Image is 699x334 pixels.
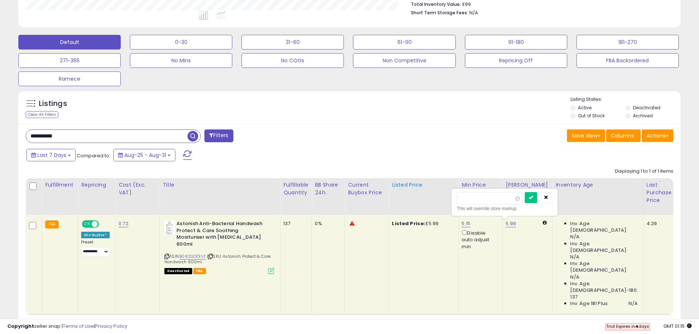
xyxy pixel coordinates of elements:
div: Preset: [81,240,110,256]
span: Last 7 Days [37,151,66,159]
span: Inv. Age [DEMOGRAPHIC_DATA]: [570,220,637,234]
span: Inv. Age [DEMOGRAPHIC_DATA]: [570,260,637,274]
span: Trial Expires in days [606,323,649,329]
button: Aug-25 - Aug-31 [113,149,175,161]
button: Default [18,35,121,49]
button: 0-30 [130,35,232,49]
div: [PERSON_NAME] [506,181,549,189]
label: Out of Stock [578,113,605,119]
div: Clear All Filters [26,111,58,118]
button: 271-365 [18,53,121,68]
span: All listings that are unavailable for purchase on Amazon for any reason other than out-of-stock [164,268,192,274]
label: Active [578,104,591,111]
div: Fulfillment [45,181,75,189]
small: FBA [45,220,59,228]
button: 31-60 [241,35,344,49]
span: OFF [98,221,110,227]
div: 4.29 [647,220,671,227]
a: Privacy Policy [95,323,127,330]
b: Listed Price: [392,220,425,227]
button: Filters [204,129,233,142]
b: 4 [635,323,638,329]
a: 0.72 [119,220,128,227]
span: N/A [570,274,579,280]
div: 137 [283,220,306,227]
span: FBA [193,268,206,274]
button: FBA Backordered [576,53,679,68]
span: N/A [570,254,579,260]
div: Min Price [462,181,499,189]
span: Aug-25 - Aug-31 [124,151,166,159]
span: 2025-09-8 01:15 GMT [663,323,692,330]
span: Inv. Age [DEMOGRAPHIC_DATA]: [570,241,637,254]
a: 5.15 [462,220,470,227]
div: Listed Price [392,181,455,189]
div: Title [163,181,277,189]
div: Win BuyBox * [81,232,110,238]
label: Archived [633,113,653,119]
button: Actions [642,129,673,142]
b: Short Term Storage Fees: [411,10,468,16]
p: Listing States: [571,96,681,103]
label: Deactivated [633,104,660,111]
span: N/A [629,300,637,307]
span: N/A [570,234,579,240]
a: B082GDD1VZ [179,253,206,260]
div: Fulfillable Quantity [283,181,309,197]
div: Last Purchase Price [647,181,673,204]
div: Disable auto adjust min [462,229,497,250]
button: 91-180 [465,35,567,49]
div: Inventory Age [556,181,640,189]
span: Compared to: [77,152,110,159]
strong: Copyright [7,323,34,330]
div: ASIN: [164,220,274,273]
a: 5.99 [506,220,516,227]
button: 61-90 [353,35,455,49]
img: 31Jd3dcZCaL._SL40_.jpg [164,220,175,235]
span: 137 [570,294,577,300]
div: Cost (Exc. VAT) [119,181,156,197]
a: Terms of Use [63,323,94,330]
div: 0% [315,220,339,227]
button: 181-270 [576,35,679,49]
span: | SKU: Astonish Protect & Care Handwash 600ml [164,253,270,264]
div: BB Share 24h. [315,181,342,197]
button: No COGs [241,53,344,68]
button: No Mins [130,53,232,68]
div: seller snap | | [7,323,127,330]
button: Ramece [18,71,121,86]
b: Astonish Anti-Bacterial Handwash Protect & Care Soothing Moisturiser with [MEDICAL_DATA] 600ml [176,220,266,249]
div: £5.99 [392,220,453,227]
span: Inv. Age 181 Plus: [570,300,609,307]
div: Repricing [81,181,112,189]
div: Displaying 1 to 1 of 1 items [615,168,673,175]
b: Total Inventory Value: [411,1,461,7]
span: Columns [611,132,634,139]
span: Inv. Age [DEMOGRAPHIC_DATA]-180: [570,280,637,294]
h5: Listings [39,99,67,109]
button: Columns [606,129,641,142]
button: Repricing Off [465,53,567,68]
div: Current Buybox Price [348,181,386,197]
span: ON [83,221,92,227]
button: Last 7 Days [26,149,76,161]
div: This will override store markup [457,205,552,212]
span: N/A [469,9,478,16]
button: Non Competitive [353,53,455,68]
button: Save View [567,129,605,142]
